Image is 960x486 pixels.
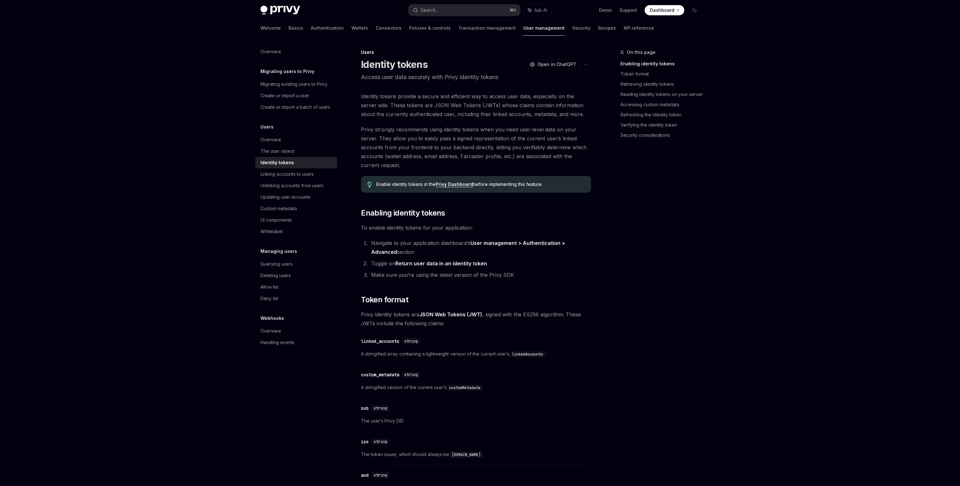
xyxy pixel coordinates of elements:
[260,283,278,291] div: Allow list
[260,295,278,302] div: Deny list
[255,226,337,237] a: Whitelabel
[620,69,705,79] a: Token format
[255,145,337,157] a: The user object
[572,20,590,36] a: Security
[689,5,700,15] button: Toggle dark mode
[361,472,369,478] div: aud
[255,293,337,304] a: Deny list
[374,473,387,478] span: string
[369,270,591,279] li: Make sure you’re using the latest version of the Privy SDK
[260,216,292,224] div: UI components
[255,191,337,203] a: Updating user accounts
[255,90,337,101] a: Create or import a user
[361,92,591,119] span: Identity tokens provide a secure and efficient way to access user data, especially on the server ...
[260,48,281,55] div: Overview
[260,159,294,166] div: Identity tokens
[260,260,293,268] div: Querying users
[255,281,337,293] a: Allow list
[260,314,284,322] h5: Webhooks
[255,180,337,191] a: Unlinking accounts from users
[361,295,408,305] span: Token format
[255,157,337,168] a: Identity tokens
[449,452,483,458] code: [DOMAIN_NAME]
[419,311,482,318] a: JSON Web Tokens (JWT)
[409,20,451,36] a: Policies & controls
[620,130,705,140] a: Security considerations
[255,203,337,214] a: Custom metadata
[260,228,283,235] div: Whitelabel
[421,6,439,14] div: Search...
[627,48,656,56] span: On this page
[255,101,337,113] a: Create or import a batch of users
[537,61,576,68] span: Open in ChatGPT
[361,73,591,82] p: Access user data securely with Privy identity tokens
[376,20,401,36] a: Connectors
[255,134,337,145] a: Overview
[361,384,591,391] span: A stringified version of the current user’s
[260,136,281,144] div: Overview
[534,7,547,13] span: Ask AI
[361,59,428,70] h1: Identity tokens
[260,247,297,255] h5: Managing users
[260,103,330,111] div: Create or import a batch of users
[619,7,637,13] a: Support
[260,80,327,88] div: Migrating existing users to Privy
[260,6,300,15] img: dark logo
[599,7,612,13] a: Demo
[260,123,274,131] h5: Users
[526,59,580,70] button: Open in ChatGPT
[289,20,303,36] a: Basics
[311,20,344,36] a: Authentication
[510,8,516,13] span: ⌘ K
[620,120,705,130] a: Verifying the identity token
[361,405,369,411] div: sub
[624,20,654,36] a: API reference
[260,68,314,75] h5: Migrating users to Privy
[376,181,585,188] span: Enable identity tokens in the before implementing this feature.
[645,5,684,15] a: Dashboard
[374,439,387,444] span: string
[598,20,616,36] a: Recipes
[620,110,705,120] a: Refreshing the identity token
[260,182,324,189] div: Unlinking accounts from users
[255,325,337,337] a: Overview
[369,239,591,256] li: Navigate to your application dashboard’s section
[260,193,311,201] div: Updating user accounts
[260,147,294,155] div: The user object
[361,338,399,344] div: linked_accounts
[361,208,445,218] span: Enabling identity tokens
[409,4,520,16] button: Search...⌘K
[255,214,337,226] a: UI components
[361,125,591,170] span: Privy strongly recommends using identity tokens when you need user-level data on your server. The...
[361,223,591,232] span: To enable identity tokens for your application:
[523,20,565,36] a: User management
[446,385,483,391] code: customMetadata
[255,46,337,57] a: Overview
[374,406,387,411] span: string
[255,168,337,180] a: Linking accounts to users
[260,170,314,178] div: Linking accounts to users
[620,59,705,69] a: Enabling identity tokens
[255,337,337,348] a: Handling events
[260,272,291,279] div: Deleting users
[361,372,399,378] div: custom_metadata
[620,89,705,99] a: Reading identity tokens on your server
[458,20,516,36] a: Transaction management
[351,20,368,36] a: Wallets
[369,259,591,268] li: Toggle on
[260,92,309,99] div: Create or import a user
[404,372,418,377] span: string
[260,205,297,212] div: Custom metadata
[260,20,281,36] a: Welcome
[404,339,418,344] span: string
[509,351,546,357] code: linkedAccounts
[650,7,674,13] span: Dashboard
[436,181,473,187] a: Privy Dashboard
[260,339,295,346] div: Handling events
[361,350,591,358] span: A stringified array containing a lightweight version of the current user’s
[255,258,337,270] a: Querying users
[361,438,369,445] div: iss
[361,310,591,328] span: Privy identity tokens are , signed with the ES256 algorithm. These JWTs include the following cla...
[620,79,705,89] a: Retrieving identity tokens
[395,260,487,267] strong: Return user data in an identity token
